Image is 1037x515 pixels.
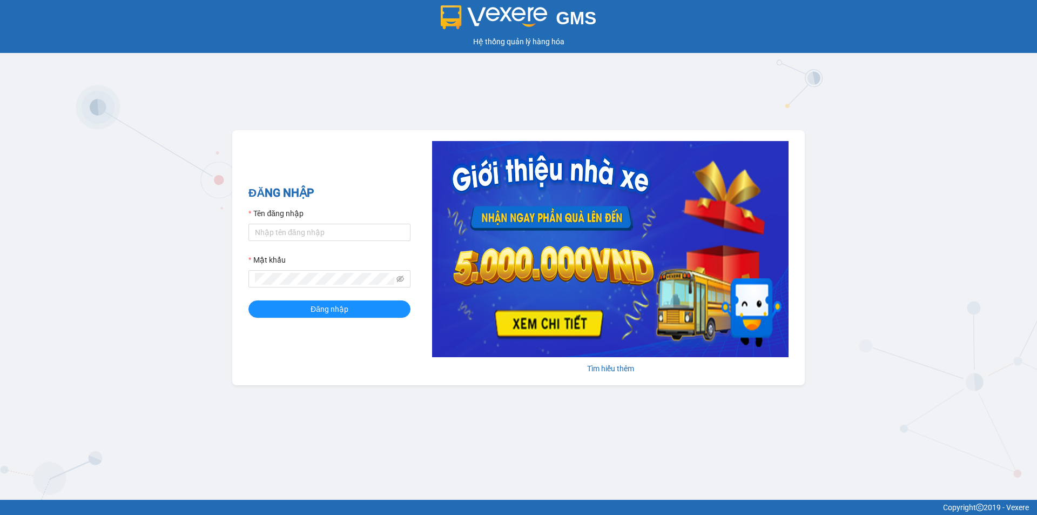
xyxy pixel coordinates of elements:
input: Mật khẩu [255,273,394,285]
span: GMS [556,8,596,28]
div: Hệ thống quản lý hàng hóa [3,36,1034,48]
h2: ĐĂNG NHẬP [248,184,410,202]
div: Copyright 2019 - Vexere [8,501,1029,513]
label: Mật khẩu [248,254,286,266]
button: Đăng nhập [248,300,410,318]
label: Tên đăng nhập [248,208,304,219]
span: copyright [976,504,984,511]
a: GMS [441,16,597,25]
div: Tìm hiểu thêm [432,363,789,374]
span: Đăng nhập [311,303,348,315]
span: eye-invisible [396,275,404,283]
img: logo 2 [441,5,548,29]
img: banner-0 [432,141,789,357]
input: Tên đăng nhập [248,224,410,241]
